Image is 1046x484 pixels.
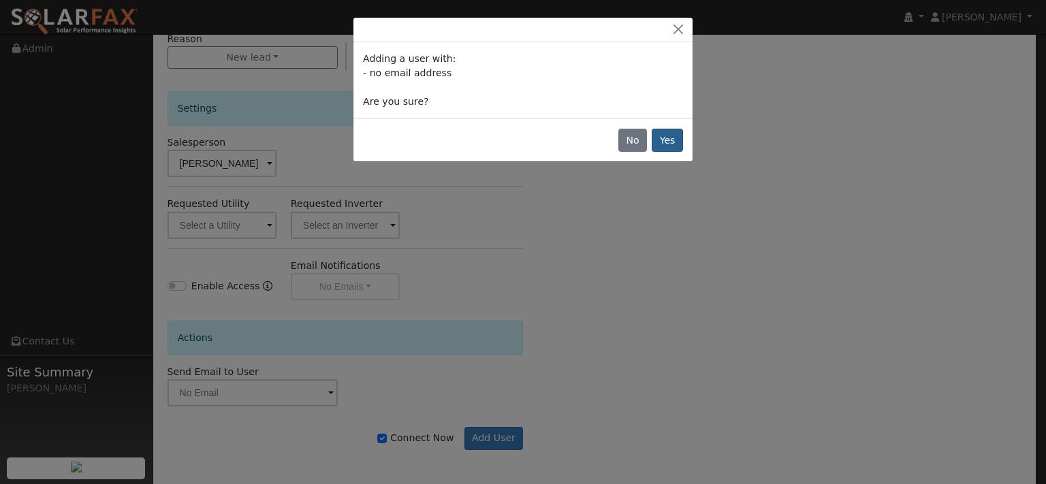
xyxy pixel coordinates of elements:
span: Are you sure? [363,96,428,107]
button: No [618,129,647,152]
button: Yes [652,129,683,152]
button: Close [669,22,688,37]
span: - no email address [363,67,451,78]
span: Adding a user with: [363,53,456,64]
